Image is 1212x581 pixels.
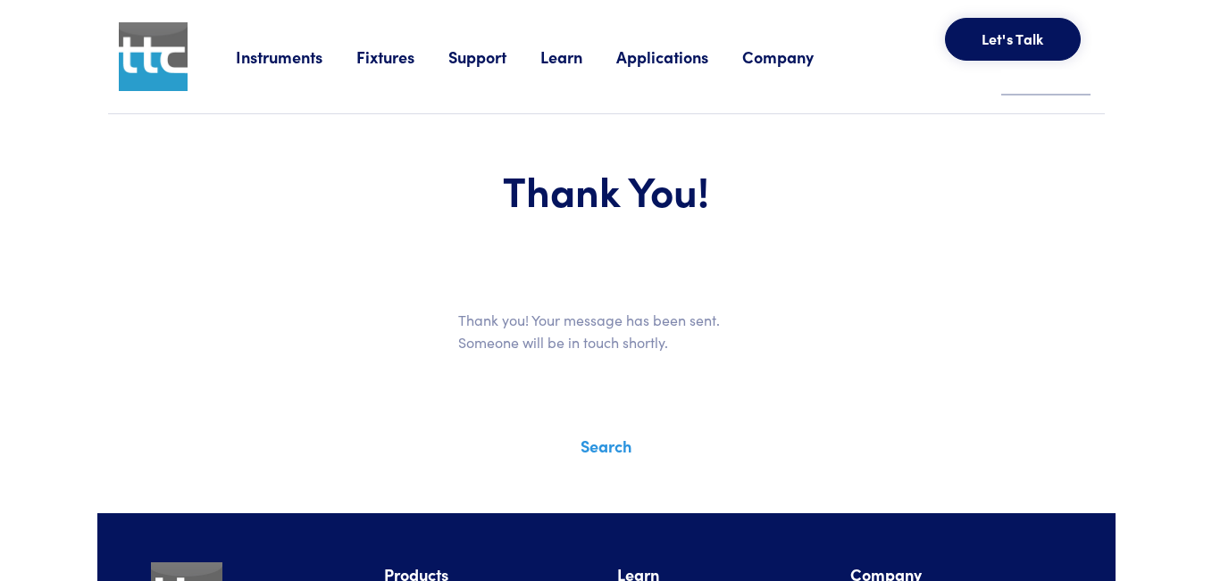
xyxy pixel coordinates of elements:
[151,164,1062,216] h1: Thank You!
[119,22,188,91] img: ttc_logo_1x1_v1.0.png
[448,46,540,68] a: Support
[356,46,448,68] a: Fixtures
[616,46,742,68] a: Applications
[945,18,1081,61] button: Let's Talk
[236,46,356,68] a: Instruments
[540,46,616,68] a: Learn
[581,435,631,457] a: Search
[458,309,755,354] p: Thank you! Your message has been sent. Someone will be in touch shortly.
[742,46,848,68] a: Company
